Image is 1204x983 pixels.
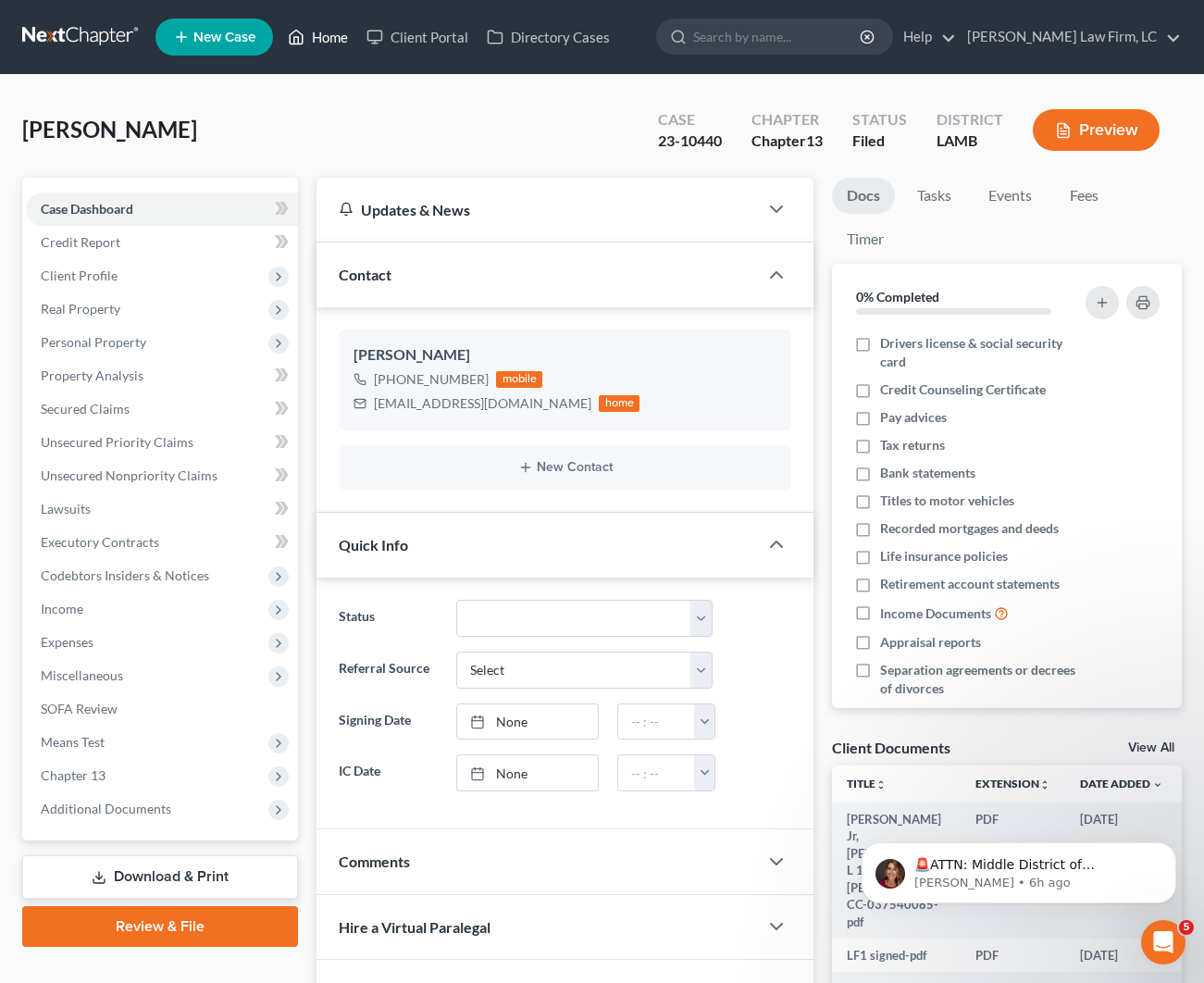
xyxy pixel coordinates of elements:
a: Help [894,20,956,54]
div: Client Documents [832,738,950,757]
a: None [457,704,597,740]
a: Home [279,20,357,54]
span: Tax returns [880,436,945,454]
a: Secured Claims [26,392,298,426]
button: New Contact [354,460,776,475]
label: IC Date [329,754,447,791]
span: Chapter 13 [41,767,106,783]
span: Contact [339,266,391,283]
a: Review & File [22,906,298,947]
iframe: Intercom notifications message [834,803,1204,933]
div: 23-10440 [658,131,722,152]
span: Separation agreements or decrees of divorces [880,661,1078,698]
a: Case Dashboard [26,193,298,226]
span: Personal Property [41,334,146,350]
a: Unsecured Priority Claims [26,426,298,459]
a: SOFA Review [26,692,298,726]
button: Preview [1033,109,1160,151]
div: mobile [496,371,542,388]
a: Unsecured Nonpriority Claims [26,459,298,492]
span: Pay advices [880,408,947,427]
span: Lawsuits [41,501,91,516]
div: [EMAIL_ADDRESS][DOMAIN_NAME] [374,394,591,413]
label: Referral Source [329,652,447,689]
span: New Case [193,31,255,44]
span: Credit Counseling Certificate [880,380,1046,399]
a: Events [974,178,1047,214]
div: Status [852,109,907,131]
span: Quick Info [339,536,408,554]
div: Updates & News [339,200,736,219]
a: Extensionunfold_more [975,777,1050,790]
i: unfold_more [875,779,887,790]
a: Property Analysis [26,359,298,392]
div: [PHONE_NUMBER] [374,370,489,389]
a: Client Portal [357,20,478,54]
div: home [599,395,639,412]
span: Retirement account statements [880,575,1060,593]
input: -- : -- [618,704,696,740]
a: Timer [832,221,899,257]
a: Titleunfold_more [847,777,887,790]
span: Unsecured Nonpriority Claims [41,467,217,483]
span: Drivers license & social security card [880,334,1078,371]
div: Case [658,109,722,131]
a: Download & Print [22,855,298,899]
span: Titles to motor vehicles [880,491,1014,510]
div: Filed [852,131,907,152]
td: PDF [961,803,1065,939]
td: PDF [961,939,1065,972]
span: Client Profile [41,268,118,283]
span: Property Analysis [41,367,143,383]
span: Secured Claims [41,401,130,417]
input: Search by name... [693,19,863,54]
span: Recorded mortgages and deeds [880,519,1059,538]
td: [DATE] [1065,803,1178,939]
span: 5 [1179,920,1194,935]
a: [PERSON_NAME] Law Firm, LC [958,20,1181,54]
i: unfold_more [1039,779,1050,790]
span: Bank statements [880,464,975,482]
span: Additional Documents [41,801,171,816]
a: Docs [832,178,895,214]
i: expand_more [1152,779,1163,790]
span: Executory Contracts [41,534,159,550]
a: Fees [1054,178,1113,214]
td: [PERSON_NAME] Jr, [PERSON_NAME] L 15317-[PERSON_NAME]-CC-037540085-pdf [832,803,961,939]
span: Credit Report [41,234,120,250]
span: Expenses [41,634,93,650]
a: Credit Report [26,226,298,259]
a: Date Added expand_more [1080,777,1163,790]
a: Executory Contracts [26,526,298,559]
div: [PERSON_NAME] [354,344,776,367]
div: District [937,109,1003,131]
span: Unsecured Priority Claims [41,434,193,450]
div: Chapter [751,109,823,131]
a: Tasks [902,178,966,214]
span: Life insurance policies [880,547,1008,566]
a: Directory Cases [478,20,619,54]
td: LF1 signed-pdf [832,939,961,972]
span: Miscellaneous [41,667,123,683]
span: Hire a Virtual Paralegal [339,918,490,936]
a: Lawsuits [26,492,298,526]
span: SOFA Review [41,701,118,716]
span: Real Property [41,301,120,317]
span: Case Dashboard [41,201,133,217]
iframe: Intercom live chat [1141,920,1185,964]
span: Means Test [41,734,105,750]
div: LAMB [937,131,1003,152]
label: Status [329,600,447,637]
span: Appraisal reports [880,633,981,652]
label: Signing Date [329,703,447,740]
span: [PERSON_NAME] [22,116,197,143]
span: Comments [339,852,410,870]
td: [DATE] [1065,939,1178,972]
input: -- : -- [618,755,696,790]
div: Chapter [751,131,823,152]
strong: 0% Completed [856,289,939,305]
a: None [457,755,597,790]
